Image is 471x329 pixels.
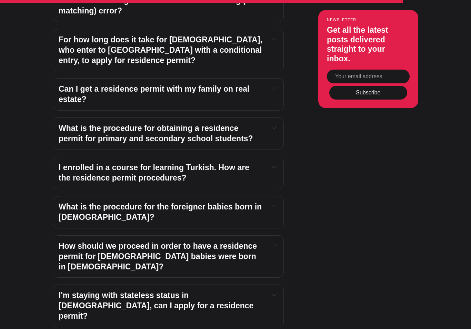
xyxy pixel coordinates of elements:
input: Your email address [327,69,410,83]
button: Subscribe [329,86,407,100]
h3: Get all the latest posts delivered straight to your inbox. [327,25,410,63]
span: Already a member? [92,66,143,74]
h4: What is the procedure for the foreigner babies born in [DEMOGRAPHIC_DATA]? [59,202,263,223]
button: Sign in [144,66,163,74]
h4: For how long does it take for [DEMOGRAPHIC_DATA], who enter to [GEOGRAPHIC_DATA] with a condition... [59,35,263,66]
h4: I'm staying with stateless status in [DEMOGRAPHIC_DATA], can I apply for a residence permit? [59,290,263,321]
button: Sign up now [105,47,150,62]
small: Newsletter [327,18,410,22]
span: Ikamet [117,30,140,36]
h4: Can I get a residence permit with my family on real estate? [59,84,263,105]
h1: Start the conversation [77,14,179,26]
h4: What is the procedure for obtaining a residence permit for primary and secondary school students? [59,123,263,144]
p: Become a member of to start commenting. [11,29,244,38]
h4: I enrolled in a course for learning Turkish. How are the residence permit procedures? [59,163,263,183]
h4: How should we proceed in order to have a residence permit for [DEMOGRAPHIC_DATA] babies were born... [59,241,263,272]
